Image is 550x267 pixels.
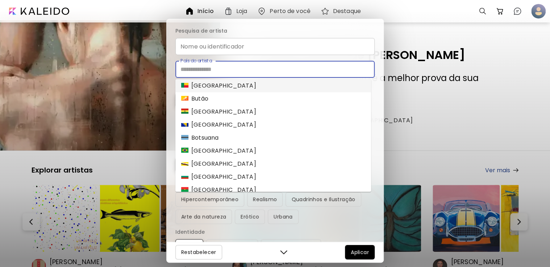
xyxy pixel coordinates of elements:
button: close [278,247,289,258]
img: flag [181,162,188,166]
span: Restabelecer [181,248,216,257]
img: close [280,249,287,256]
button: Todos [175,239,203,254]
img: flag [181,123,188,127]
div: [GEOGRAPHIC_DATA] [181,160,256,168]
img: flag [181,187,188,192]
span: Aplicar [351,248,369,257]
img: flag [181,148,188,153]
div: Botsuana [181,133,218,142]
span: Quadrinhos e Ilustração [291,195,355,204]
img: flag [181,135,188,140]
button: Restabelecer [175,245,222,259]
button: Urbana [268,209,298,224]
div: Butão [181,94,208,103]
div: [GEOGRAPHIC_DATA] [181,186,256,194]
button: Realismo [247,192,283,207]
button: Quadrinhos e Ilustração [286,192,361,207]
button: Aplicar [345,245,375,259]
div: [GEOGRAPHIC_DATA] [181,81,256,90]
span: Arte da natureza [181,212,226,221]
span: Hipercontemporâneo [181,195,238,204]
button: Arte da natureza [175,209,232,224]
h6: Identidade [175,228,375,236]
h6: Pesquisa de artista [175,26,375,35]
img: flag [181,174,188,179]
img: flag [181,109,188,114]
button: Jovens Artistas [206,239,258,254]
span: Urbana [274,212,292,221]
span: Realismo [253,195,277,204]
div: [GEOGRAPHIC_DATA] [181,173,256,181]
button: Erótico [235,209,265,224]
button: Artistas Femininas [261,239,321,254]
div: [GEOGRAPHIC_DATA] [181,120,256,129]
img: flag [181,83,188,88]
button: Hipercontemporâneo [175,192,244,207]
div: [GEOGRAPHIC_DATA] [181,147,256,155]
img: flag [181,96,188,101]
span: Erótico [241,212,259,221]
div: [GEOGRAPHIC_DATA] [181,107,256,116]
